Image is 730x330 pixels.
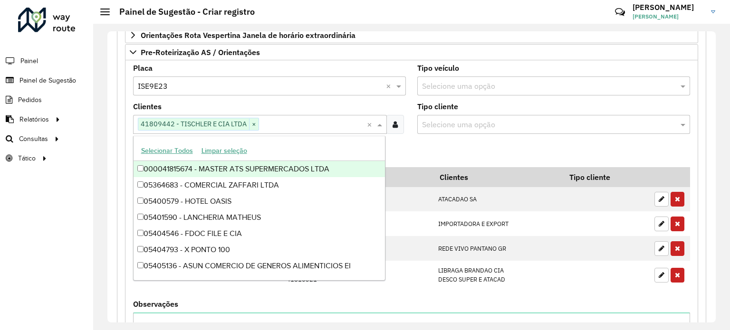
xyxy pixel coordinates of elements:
[134,242,385,258] div: 05404793 - X PONTO 100
[19,114,49,124] span: Relatórios
[125,44,698,60] a: Pre-Roteirização AS / Orientações
[134,193,385,209] div: 05400579 - HOTEL OASIS
[134,161,385,177] div: 000041815674 - MASTER ATS SUPERMERCADOS LTDA
[138,118,249,130] span: 41809442 - TISCHLER E CIA LTDA
[134,258,385,274] div: 05405136 - ASUN COMERCIO DE GENEROS ALIMENTICIOS EI
[133,101,162,112] label: Clientes
[433,261,563,289] td: LIBRAGA BRANDAO CIA DESCO SUPER E ATACAD
[610,2,630,22] a: Contato Rápido
[141,48,260,56] span: Pre-Roteirização AS / Orientações
[134,209,385,226] div: 05401590 - LANCHERIA MATHEUS
[18,95,42,105] span: Pedidos
[633,3,704,12] h3: [PERSON_NAME]
[141,31,355,39] span: Orientações Rota Vespertina Janela de horário extraordinária
[20,56,38,66] span: Painel
[110,7,255,17] h2: Painel de Sugestão - Criar registro
[125,27,698,43] a: Orientações Rota Vespertina Janela de horário extraordinária
[563,167,650,187] th: Tipo cliente
[134,177,385,193] div: 05364683 - COMERCIAL ZAFFARI LTDA
[19,75,76,85] span: Painel de Sugestão
[137,143,197,158] button: Selecionar Todos
[433,236,563,261] td: REDE VIVO PANTANO GR
[433,167,563,187] th: Clientes
[249,119,259,130] span: ×
[197,143,251,158] button: Limpar seleção
[386,80,394,92] span: Clear all
[417,101,458,112] label: Tipo cliente
[133,298,178,310] label: Observações
[134,274,385,290] div: 05405955 - COMERCIAL FLEX
[18,153,36,163] span: Tático
[433,211,563,236] td: IMPORTADORA E EXPORT
[433,187,563,212] td: ATACADAO SA
[19,134,48,144] span: Consultas
[133,136,386,281] ng-dropdown-panel: Options list
[134,226,385,242] div: 05404546 - FDOC FILE E CIA
[417,62,459,74] label: Tipo veículo
[367,119,375,130] span: Clear all
[133,62,153,74] label: Placa
[633,12,704,21] span: [PERSON_NAME]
